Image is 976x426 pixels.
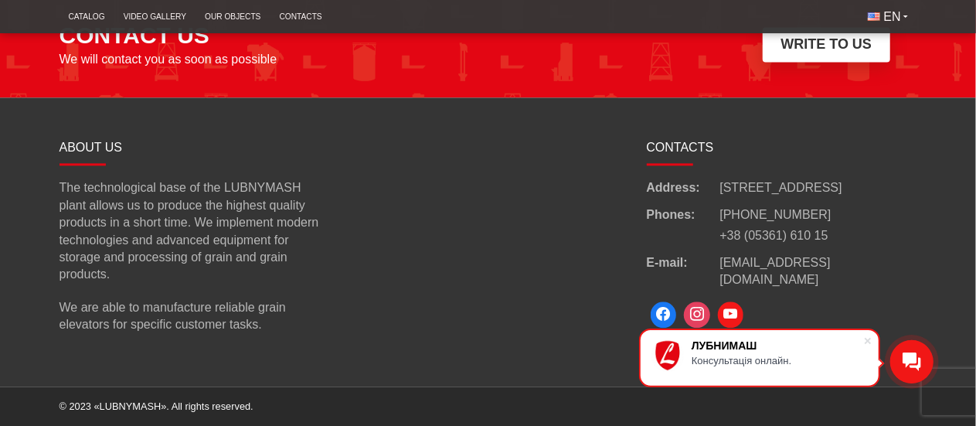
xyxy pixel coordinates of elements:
a: Our objects [196,4,270,29]
a: Contacts [270,4,331,29]
span: E-mail: [647,254,720,289]
div: Консультація онлайн. [692,355,863,366]
span: We will contact you as soon as possible [60,53,277,66]
p: The technological base of the LUBNYMASH plant allows us to produce the highest quality products i... [60,179,330,283]
button: EN [859,4,917,30]
div: ЛУБНИМАШ [692,339,863,352]
a: Instagram [680,298,714,332]
a: Youtube [714,298,748,332]
span: [EMAIL_ADDRESS][DOMAIN_NAME] [720,256,831,286]
span: ABOUT US [60,141,123,154]
a: [EMAIL_ADDRESS][DOMAIN_NAME] [720,254,917,289]
button: Write to us [763,27,891,62]
a: Facebook [647,298,681,332]
span: Address: [647,179,720,196]
a: [PHONE_NUMBER] [720,208,831,221]
span: EN [884,9,901,26]
span: © 2023 «LUBNYMASH». All rights reserved. [60,400,253,412]
span: CONTACTS [647,141,714,154]
a: +38 (05361) 610 15 [720,229,828,242]
img: English [868,12,880,21]
a: Catalog [60,4,114,29]
a: Video gallery [114,4,196,29]
span: Phones: [647,206,720,245]
p: We are able to manufacture reliable grain elevators for specific customer tasks. [60,299,330,334]
span: CONTACT US [60,22,209,49]
span: [STREET_ADDRESS] [720,179,842,196]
